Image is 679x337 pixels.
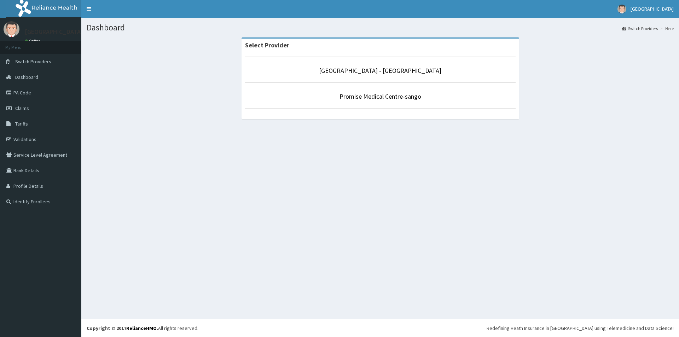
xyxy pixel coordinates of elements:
[15,58,51,65] span: Switch Providers
[658,25,674,31] li: Here
[617,5,626,13] img: User Image
[622,25,658,31] a: Switch Providers
[25,39,42,43] a: Online
[15,121,28,127] span: Tariffs
[25,29,83,35] p: [GEOGRAPHIC_DATA]
[81,319,679,337] footer: All rights reserved.
[319,66,441,75] a: [GEOGRAPHIC_DATA] - [GEOGRAPHIC_DATA]
[4,21,19,37] img: User Image
[87,325,158,331] strong: Copyright © 2017 .
[15,105,29,111] span: Claims
[631,6,674,12] span: [GEOGRAPHIC_DATA]
[15,74,38,80] span: Dashboard
[245,41,289,49] strong: Select Provider
[87,23,674,32] h1: Dashboard
[126,325,157,331] a: RelianceHMO
[339,92,421,100] a: Promise Medical Centre-sango
[487,325,674,332] div: Redefining Heath Insurance in [GEOGRAPHIC_DATA] using Telemedicine and Data Science!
